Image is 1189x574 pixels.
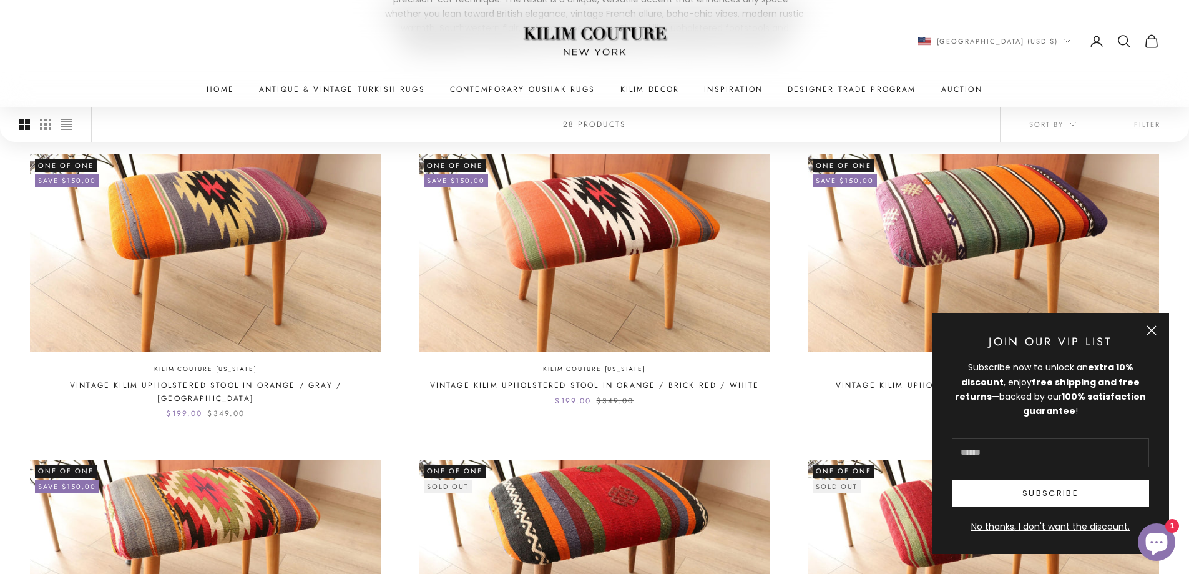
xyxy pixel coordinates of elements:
[596,395,634,407] compare-at-price: $349.00
[1023,390,1146,417] strong: 100% satisfaction guarantee
[517,12,673,71] img: Logo of Kilim Couture New York
[424,159,486,172] span: One of One
[813,480,861,493] sold-out-badge: Sold out
[952,520,1149,534] button: No thanks, I don't want the discount.
[430,379,760,392] a: Vintage Kilim Upholstered Stool in Orange / Brick Red / White
[30,83,1159,96] nav: Primary navigation
[207,83,234,96] a: Home
[918,34,1160,49] nav: Secondary navigation
[35,174,99,187] on-sale-badge: Save $150.00
[35,159,97,172] span: One of One
[259,83,425,96] a: Antique & Vintage Turkish Rugs
[35,480,99,493] on-sale-badge: Save $150.00
[1001,107,1105,141] button: Sort by
[154,364,257,375] a: Kilim Couture [US_STATE]
[918,36,1071,47] button: Change country or currency
[932,313,1169,554] newsletter-popup: Newsletter popup
[1134,523,1179,564] inbox-online-store-chat: Shopify online store chat
[424,480,472,493] sold-out-badge: Sold out
[788,83,916,96] a: Designer Trade Program
[30,379,381,405] a: Vintage Kilim Upholstered Stool in Orange / Gray / [GEOGRAPHIC_DATA]
[813,465,874,477] span: One of One
[952,333,1149,351] p: Join Our VIP List
[30,154,381,352] img: handcrafted vintage kilim ottoman stool in rectangular shape
[955,376,1140,403] strong: free shipping and free returns
[419,154,770,352] img: vintage handcrafted rectangular ottoman kilim bench in vibrant colors and traditional motifs
[941,83,982,96] a: Auction
[836,379,1132,392] a: Vintage Kilim Upholstered Stool in Pink / Mint / Orange
[450,83,595,96] a: Contemporary Oushak Rugs
[424,465,486,477] span: One of One
[620,83,680,96] summary: Kilim Decor
[61,108,72,142] button: Switch to compact product images
[808,154,1159,352] img: boho colorful kilim upcycled vintage accent stool in tribal patterns
[19,108,30,142] button: Switch to larger product images
[424,174,488,187] on-sale-badge: Save $150.00
[563,118,627,131] p: 28 products
[166,407,202,420] sale-price: $199.00
[1105,107,1189,141] button: Filter
[961,361,1133,388] strong: extra 10% discount
[813,174,877,187] on-sale-badge: Save $150.00
[952,480,1149,507] button: Subscribe
[813,159,874,172] span: One of One
[1029,119,1076,130] span: Sort by
[207,407,245,420] compare-at-price: $349.00
[704,83,763,96] a: Inspiration
[35,465,97,477] span: One of One
[40,108,51,142] button: Switch to smaller product images
[937,36,1059,47] span: [GEOGRAPHIC_DATA] (USD $)
[952,360,1149,418] div: Subscribe now to unlock an , enjoy —backed by our !
[918,37,931,46] img: United States
[543,364,645,375] a: Kilim Couture [US_STATE]
[555,395,591,407] sale-price: $199.00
